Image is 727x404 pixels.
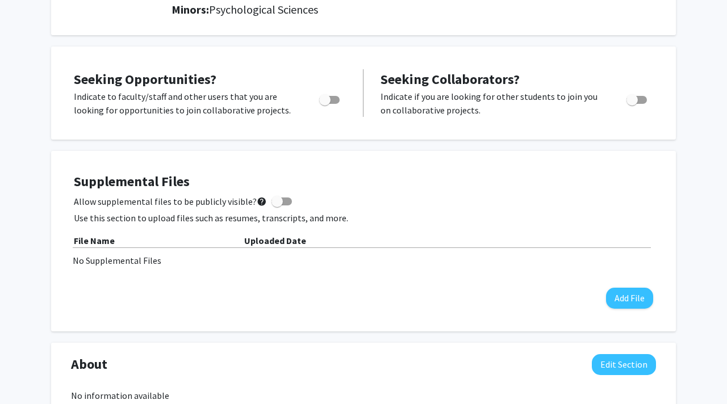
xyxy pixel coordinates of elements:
[74,90,298,117] p: Indicate to faculty/staff and other users that you are looking for opportunities to join collabor...
[622,90,653,107] div: Toggle
[73,254,654,267] div: No Supplemental Files
[381,70,520,88] span: Seeking Collaborators?
[606,288,653,309] button: Add File
[381,90,605,117] p: Indicate if you are looking for other students to join you on collaborative projects.
[71,389,656,402] div: No information available
[74,195,267,208] span: Allow supplemental files to be publicly visible?
[9,353,48,395] iframe: Chat
[74,235,115,246] b: File Name
[74,70,216,88] span: Seeking Opportunities?
[172,3,656,16] h2: Minors:
[209,2,318,16] span: Psychological Sciences
[315,90,346,107] div: Toggle
[244,235,306,246] b: Uploaded Date
[74,211,653,225] p: Use this section to upload files such as resumes, transcripts, and more.
[257,195,267,208] mat-icon: help
[71,354,107,374] span: About
[74,174,653,190] h4: Supplemental Files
